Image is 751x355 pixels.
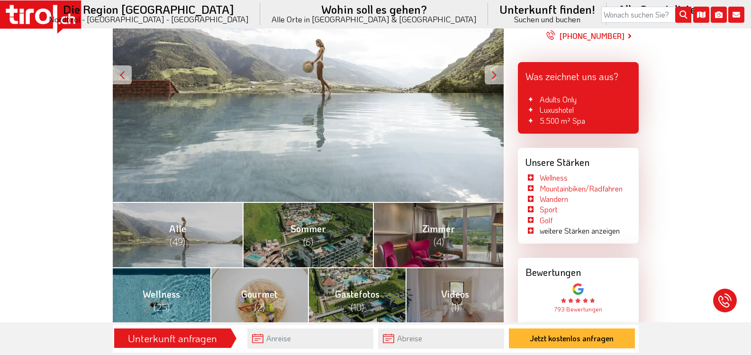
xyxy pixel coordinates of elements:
[113,267,210,333] a: Wellness (25)
[169,222,186,248] span: Alle
[554,305,602,313] a: 793 Bewertungen
[711,7,727,23] i: Fotogalerie
[378,328,504,349] input: Abreise
[143,288,180,313] span: Wellness
[154,301,170,313] span: (25)
[254,301,265,313] span: (2)
[170,236,185,248] span: (49)
[247,328,373,349] input: Anreise
[243,202,373,267] a: Sommer (6)
[434,236,444,248] span: (4)
[540,194,568,204] a: Wandern
[540,215,552,225] a: Golf
[441,288,469,313] span: Videos
[525,226,620,236] li: weitere Stärken anzeigen
[525,116,631,126] li: 5.500 m² Spa
[113,202,243,267] a: Alle (49)
[308,267,406,333] a: Gästefotos (10)
[49,15,249,23] small: Nordtirol - [GEOGRAPHIC_DATA] - [GEOGRAPHIC_DATA]
[693,7,709,23] i: Karte öffnen
[509,328,635,348] button: Jetzt kostenlos anfragen
[546,24,624,48] a: [PHONE_NUMBER]
[499,15,595,23] small: Suchen und buchen
[241,288,278,313] span: Gourmet
[422,222,455,248] span: Zimmer
[540,173,568,182] a: Wellness
[518,62,639,87] div: Was zeichnet uns aus?
[271,15,477,23] small: Alle Orte in [GEOGRAPHIC_DATA] & [GEOGRAPHIC_DATA]
[601,7,691,23] input: Wonach suchen Sie?
[540,204,558,214] a: Sport
[290,222,326,248] span: Sommer
[518,148,639,173] div: Unsere Stärken
[518,258,639,282] div: Bewertungen
[406,267,503,333] a: Videos (1)
[451,301,459,313] span: (1)
[335,288,380,313] span: Gästefotos
[210,267,308,333] a: Gourmet (2)
[373,202,503,267] a: Zimmer (4)
[117,330,228,346] div: Unterkunft anfragen
[351,301,364,313] span: (10)
[525,94,631,105] li: Adults Only
[303,236,313,248] span: (6)
[525,105,631,115] li: Luxushotel
[572,283,584,295] img: google
[728,7,744,23] i: Kontakt
[540,183,623,193] a: Mountainbiken/Radfahren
